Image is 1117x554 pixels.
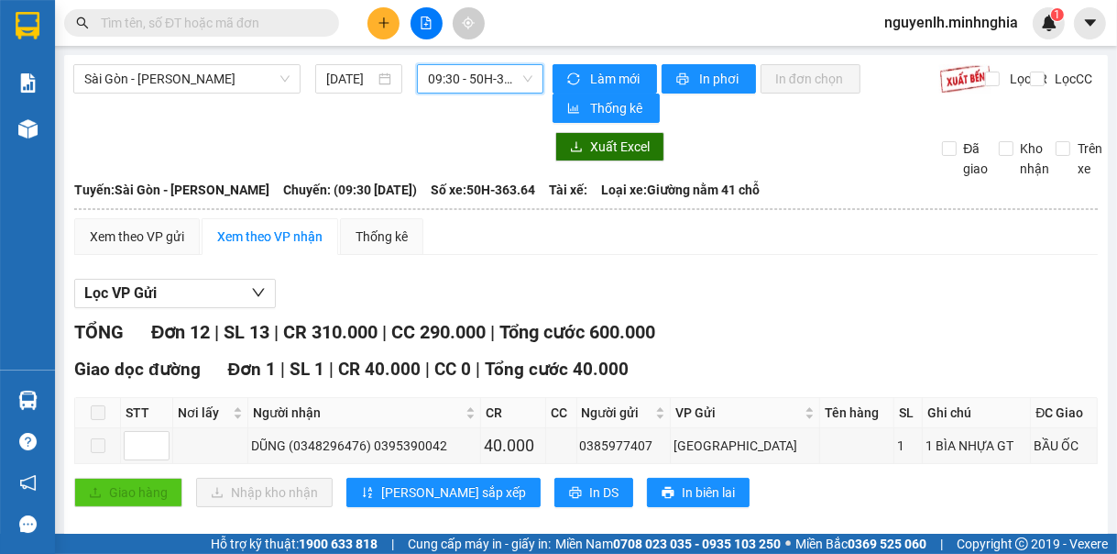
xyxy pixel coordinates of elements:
[411,7,443,39] button: file-add
[554,478,633,507] button: printerIn DS
[870,11,1033,34] span: nguyenlh.minhnghia
[326,69,374,89] input: 13/08/2025
[490,321,495,343] span: |
[228,359,277,380] span: Đơn 1
[346,478,541,507] button: sort-ascending[PERSON_NAME] sắp xếp
[940,534,943,554] span: |
[546,398,576,428] th: CC
[76,17,89,29] span: search
[408,534,551,554] span: Cung cấp máy in - giấy in:
[101,13,317,33] input: Tìm tên, số ĐT hoặc mã đơn
[178,403,229,423] span: Nơi lấy
[217,227,323,247] div: Xem theo VP nhận
[539,533,543,554] span: |
[378,17,390,29] span: plus
[329,359,334,380] span: |
[74,183,269,197] b: Tuyến: Sài Gòn - [PERSON_NAME]
[673,436,816,456] div: [GEOGRAPHIC_DATA]
[820,398,894,428] th: Tên hàng
[280,359,285,380] span: |
[18,391,38,410] img: warehouse-icon
[662,64,756,94] button: printerIn phơi
[590,69,642,89] span: Làm mới
[569,486,582,501] span: printer
[580,436,667,456] div: 0385977407
[499,321,655,343] span: Tổng cước 600.000
[391,534,394,554] span: |
[18,73,38,93] img: solution-icon
[1013,138,1057,179] span: Kho nhận
[553,94,660,123] button: bar-chartThống kê
[1082,15,1099,31] span: caret-down
[590,137,650,157] span: Xuất Excel
[74,321,124,343] span: TỔNG
[74,279,276,308] button: Lọc VP Gửi
[548,533,702,554] span: Tổng cước 240.000
[485,359,629,380] span: Tổng cước 40.000
[433,533,437,554] span: |
[74,478,182,507] button: uploadGiao hàng
[345,533,428,554] span: CR 70.000
[923,398,1031,428] th: Ghi chú
[462,17,475,29] span: aim
[288,533,292,554] span: |
[897,436,919,456] div: 1
[1070,138,1110,179] span: Trên xe
[1002,69,1050,89] span: Lọc CR
[420,17,433,29] span: file-add
[19,515,37,533] span: message
[19,433,37,450] span: question-circle
[848,537,926,551] strong: 0369 525 060
[682,482,735,503] span: In biên lai
[1031,428,1098,464] td: BẦU ỐC
[925,436,1027,456] div: 1 BÌA NHỰA GT
[381,482,526,503] span: [PERSON_NAME] sắp xếp
[19,474,37,492] span: notification
[567,102,583,116] span: bar-chart
[601,180,760,200] span: Loại xe: Giường nằm 41 chỗ
[428,65,532,93] span: 09:30 - 50H-363.64
[699,69,741,89] span: In phơi
[1074,7,1106,39] button: caret-down
[570,140,583,155] span: download
[676,72,692,87] span: printer
[338,359,421,380] span: CR 40.000
[367,7,400,39] button: plus
[297,533,332,554] span: SL 6
[647,478,750,507] button: printerIn biên lai
[382,321,387,343] span: |
[590,98,645,118] span: Thống kê
[1051,8,1064,21] sup: 1
[453,7,485,39] button: aim
[121,398,173,428] th: STT
[1047,69,1095,89] span: Lọc CC
[553,64,657,94] button: syncLàm mới
[1054,8,1060,21] span: 1
[671,428,820,464] td: Sài Gòn
[90,227,184,247] div: Xem theo VP gửi
[84,65,290,93] span: Sài Gòn - Phan Rí
[589,482,619,503] span: In DS
[431,180,535,200] span: Số xe: 50H-363.64
[785,540,791,548] span: ⚪️
[235,533,283,554] span: Đơn 6
[582,403,652,423] span: Người gửi
[211,534,378,554] span: Hỗ trợ kỹ thuật:
[391,321,486,343] span: CC 290.000
[894,398,923,428] th: SL
[761,64,860,94] button: In đơn chọn
[214,321,219,343] span: |
[196,478,333,507] button: downloadNhập kho nhận
[567,72,583,87] span: sync
[151,321,210,343] span: Đơn 12
[74,533,207,554] span: [PERSON_NAME]
[442,533,534,554] span: CC 170.000
[274,321,279,343] span: |
[662,486,674,501] span: printer
[356,227,408,247] div: Thống kê
[1041,15,1057,31] img: icon-new-feature
[939,64,991,94] img: 9k=
[1031,398,1098,428] th: ĐC Giao
[613,537,781,551] strong: 0708 023 035 - 0935 103 250
[251,285,266,300] span: down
